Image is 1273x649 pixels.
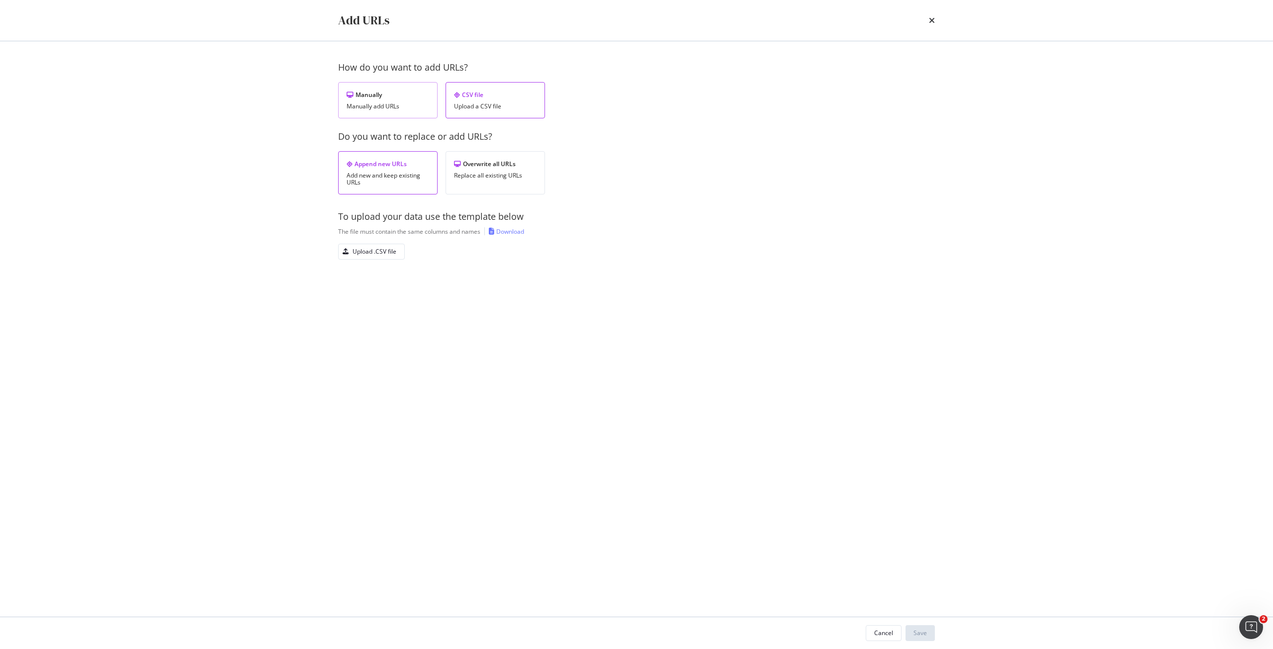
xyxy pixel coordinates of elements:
[1239,615,1263,639] iframe: Intercom live chat
[347,103,429,110] div: Manually add URLs
[489,227,524,236] a: Download
[874,629,893,637] div: Cancel
[338,61,935,74] div: How do you want to add URLs?
[338,130,935,143] div: Do you want to replace or add URLs?
[1260,615,1268,623] span: 2
[913,629,927,637] div: Save
[866,625,902,641] button: Cancel
[347,160,429,168] div: Append new URLs
[338,244,405,260] button: Upload .CSV file
[454,160,537,168] div: Overwrite all URLs
[496,227,524,236] div: Download
[347,172,429,186] div: Add new and keep existing URLs
[454,103,537,110] div: Upload a CSV file
[338,210,935,223] div: To upload your data use the template below
[454,91,537,99] div: CSV file
[338,227,480,236] div: The file must contain the same columns and names
[338,12,389,29] div: Add URLs
[454,172,537,179] div: Replace all existing URLs
[347,91,429,99] div: Manually
[929,12,935,29] div: times
[906,625,935,641] button: Save
[353,247,396,256] div: Upload .CSV file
